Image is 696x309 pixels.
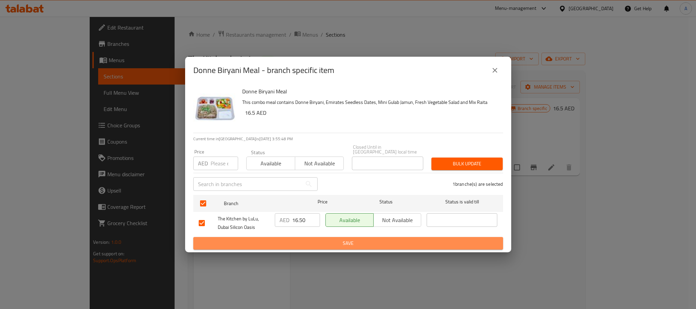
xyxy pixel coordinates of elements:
button: Not available [373,213,422,227]
button: Not available [295,157,344,170]
h2: Donne Biryani Meal - branch specific item [193,65,334,76]
span: Save [199,239,498,248]
button: Save [193,237,503,250]
span: Status [351,198,421,206]
span: Price [300,198,345,206]
p: This combo meal contains Donne Biryani, Emirates Seedless Dates, Mini Gulab Jamun, Fresh Vegetabl... [242,98,498,107]
span: Not available [376,215,419,225]
span: Status is valid till [427,198,497,206]
button: Bulk update [431,158,503,170]
input: Search in branches [193,177,302,191]
h6: Donne Biryani Meal [242,87,498,96]
span: Available [249,159,292,168]
p: AED [198,159,208,167]
span: Not available [298,159,341,168]
input: Please enter price [211,157,238,170]
img: Donne Biryani Meal [193,87,237,130]
p: Current time in [GEOGRAPHIC_DATA] is [DATE] 3:55:48 PM [193,136,503,142]
button: close [487,62,503,78]
p: AED [280,216,289,224]
button: Available [246,157,295,170]
h6: 16.5 AED [245,108,498,117]
input: Please enter price [292,213,320,227]
span: Available [328,215,371,225]
p: 1 branche(s) are selected [452,181,503,187]
button: Available [325,213,374,227]
span: The Kitchen by LuLu, Dubai Silicon Oasis [218,215,269,232]
span: Bulk update [437,160,497,168]
span: Branch [224,199,295,208]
